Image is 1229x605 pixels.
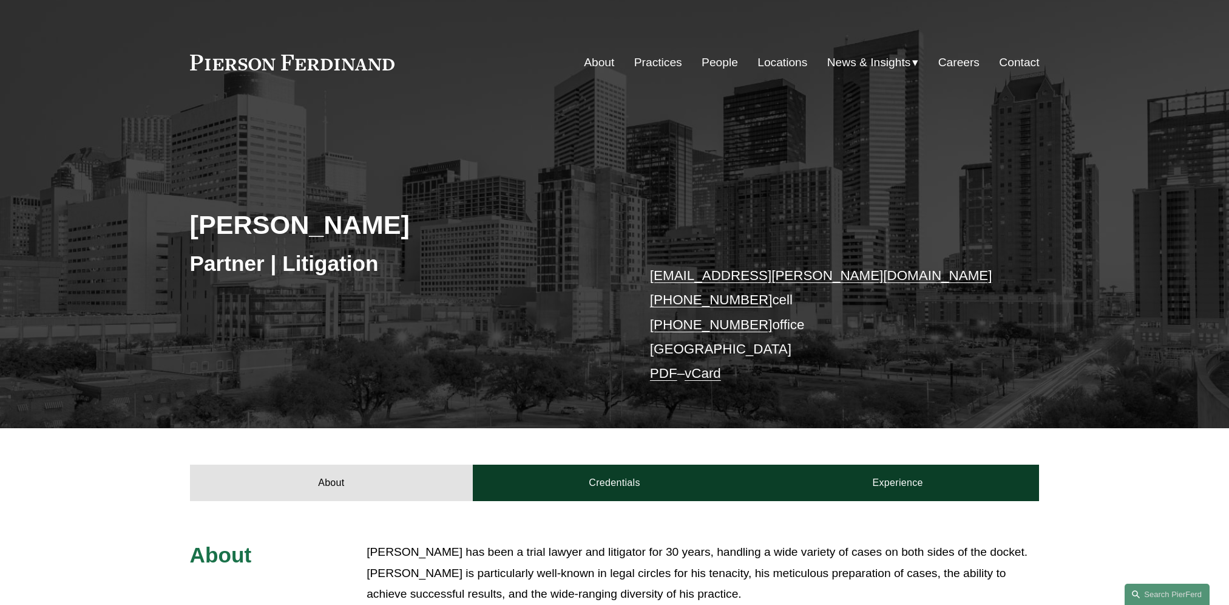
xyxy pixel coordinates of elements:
a: Careers [938,51,980,74]
p: cell office [GEOGRAPHIC_DATA] – [650,264,1004,386]
h3: Partner | Litigation [190,250,615,277]
a: Search this site [1125,584,1210,605]
a: Practices [634,51,682,74]
a: About [584,51,614,74]
a: About [190,465,473,501]
a: Contact [999,51,1039,74]
a: Experience [756,465,1040,501]
h2: [PERSON_NAME] [190,209,615,241]
a: Credentials [473,465,756,501]
a: folder dropdown [827,51,919,74]
a: vCard [685,366,721,381]
a: [PHONE_NUMBER] [650,292,773,307]
a: [PHONE_NUMBER] [650,317,773,332]
a: [EMAIL_ADDRESS][PERSON_NAME][DOMAIN_NAME] [650,268,992,283]
a: People [702,51,738,74]
span: About [190,543,252,567]
a: Locations [757,51,807,74]
span: News & Insights [827,52,911,73]
a: PDF [650,366,677,381]
p: [PERSON_NAME] has been a trial lawyer and litigator for 30 years, handling a wide variety of case... [367,542,1039,605]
